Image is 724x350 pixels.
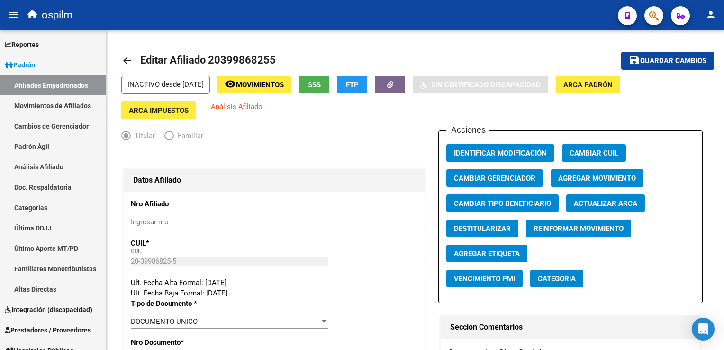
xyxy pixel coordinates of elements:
[551,169,643,187] button: Agregar Movimiento
[308,81,321,89] span: SSS
[629,55,640,66] mat-icon: save
[705,9,716,20] mat-icon: person
[556,76,620,93] button: ARCA Padrón
[8,9,19,20] mat-icon: menu
[299,76,329,93] button: SSS
[131,277,417,288] div: Ult. Fecha Alta Formal: [DATE]
[225,78,236,90] mat-icon: remove_red_eye
[570,149,618,157] span: Cambiar CUIL
[640,57,706,65] span: Guardar cambios
[131,288,417,298] div: Ult. Fecha Baja Formal: [DATE]
[558,174,636,183] span: Agregar Movimiento
[121,55,133,66] mat-icon: arrow_back
[217,76,291,93] button: Movimientos
[446,245,527,262] button: Agregar Etiqueta
[5,39,39,50] span: Reportes
[5,325,91,335] span: Prestadores / Proveedores
[454,149,547,157] span: Identificar Modificación
[346,81,359,89] span: FTP
[131,337,217,348] p: Nro Documento
[131,298,217,309] p: Tipo de Documento *
[131,317,198,326] span: DOCUMENTO UNICO
[454,224,511,233] span: Destitularizar
[574,199,637,208] span: Actualizar ARCA
[121,101,196,119] button: ARCA Impuestos
[131,130,155,141] span: Titular
[236,81,284,89] span: Movimientos
[431,81,541,89] span: Sin Certificado Discapacidad
[538,275,576,283] span: Categoria
[530,270,583,287] button: Categoria
[454,174,535,183] span: Cambiar Gerenciador
[5,60,35,70] span: Padrón
[140,54,276,66] span: Editar Afiliado 20399868255
[526,220,631,237] button: Reinformar Movimiento
[446,220,518,237] button: Destitularizar
[121,133,213,142] mat-radio-group: Elija una opción
[5,304,92,315] span: Integración (discapacidad)
[133,173,415,188] h1: Datos Afiliado
[566,194,645,212] button: Actualizar ARCA
[446,123,489,137] h3: Acciones
[131,238,217,249] p: CUIL
[563,81,613,89] span: ARCA Padrón
[446,194,559,212] button: Cambiar Tipo Beneficiario
[454,249,520,258] span: Agregar Etiqueta
[121,76,210,94] p: INACTIVO desde [DATE]
[446,144,554,162] button: Identificar Modificación
[562,144,626,162] button: Cambiar CUIL
[454,199,551,208] span: Cambiar Tipo Beneficiario
[337,76,367,93] button: FTP
[621,52,714,69] button: Guardar cambios
[174,130,203,141] span: Familiar
[692,318,715,341] div: Open Intercom Messenger
[446,169,543,187] button: Cambiar Gerenciador
[42,5,72,26] span: ospilm
[129,106,189,115] span: ARCA Impuestos
[454,275,515,283] span: Vencimiento PMI
[211,102,262,111] span: Análisis Afiliado
[446,270,523,287] button: Vencimiento PMI
[413,76,548,93] button: Sin Certificado Discapacidad
[534,224,624,233] span: Reinformar Movimiento
[131,199,217,209] p: Nro Afiliado
[450,320,691,335] h1: Sección Comentarios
